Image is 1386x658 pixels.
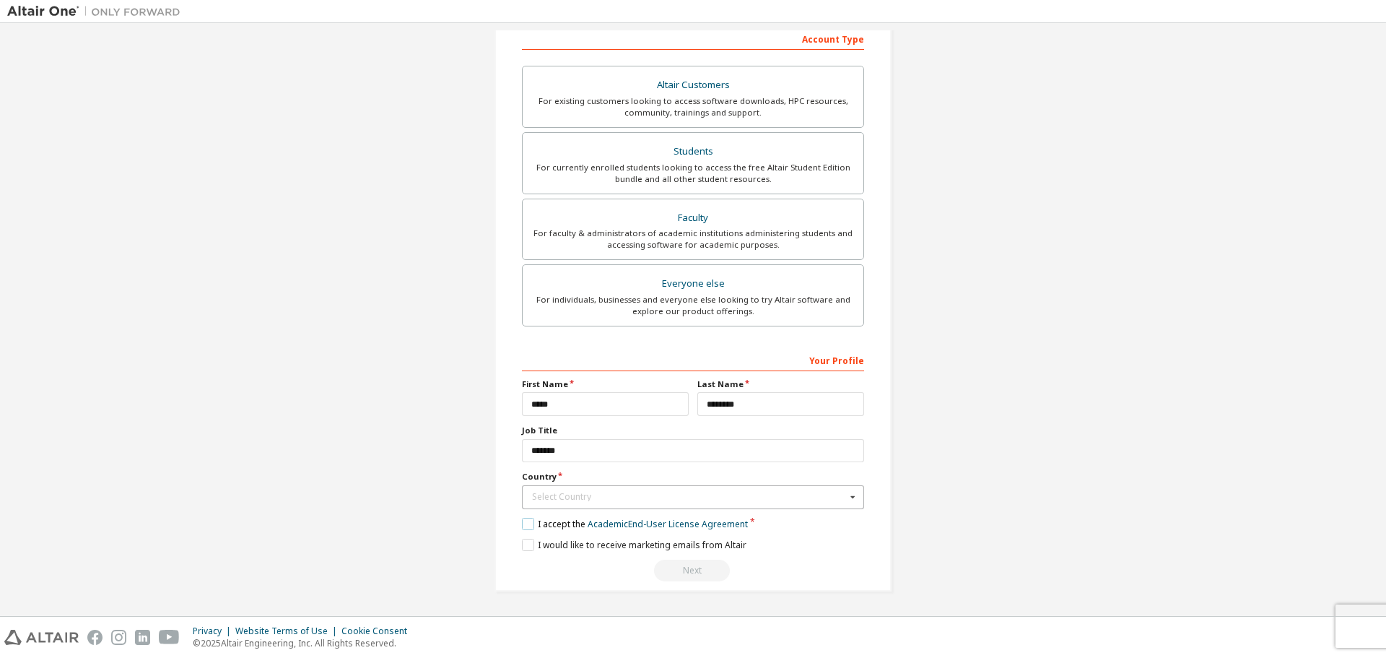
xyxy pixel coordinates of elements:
[522,348,864,371] div: Your Profile
[522,471,864,482] label: Country
[522,518,748,530] label: I accept the
[7,4,188,19] img: Altair One
[531,228,855,251] div: For faculty & administrators of academic institutions administering students and accessing softwa...
[111,630,126,645] img: instagram.svg
[522,560,864,581] div: Read and acccept EULA to continue
[532,493,846,501] div: Select Country
[531,75,855,95] div: Altair Customers
[522,539,746,551] label: I would like to receive marketing emails from Altair
[87,630,103,645] img: facebook.svg
[531,294,855,317] div: For individuals, businesses and everyone else looking to try Altair software and explore our prod...
[522,27,864,50] div: Account Type
[531,142,855,162] div: Students
[159,630,180,645] img: youtube.svg
[341,625,416,637] div: Cookie Consent
[522,425,864,436] label: Job Title
[235,625,341,637] div: Website Terms of Use
[697,378,864,390] label: Last Name
[135,630,150,645] img: linkedin.svg
[4,630,79,645] img: altair_logo.svg
[531,208,855,228] div: Faculty
[531,162,855,185] div: For currently enrolled students looking to access the free Altair Student Edition bundle and all ...
[193,625,235,637] div: Privacy
[193,637,416,649] p: © 2025 Altair Engineering, Inc. All Rights Reserved.
[531,95,855,118] div: For existing customers looking to access software downloads, HPC resources, community, trainings ...
[522,378,689,390] label: First Name
[588,518,748,530] a: Academic End-User License Agreement
[531,274,855,294] div: Everyone else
